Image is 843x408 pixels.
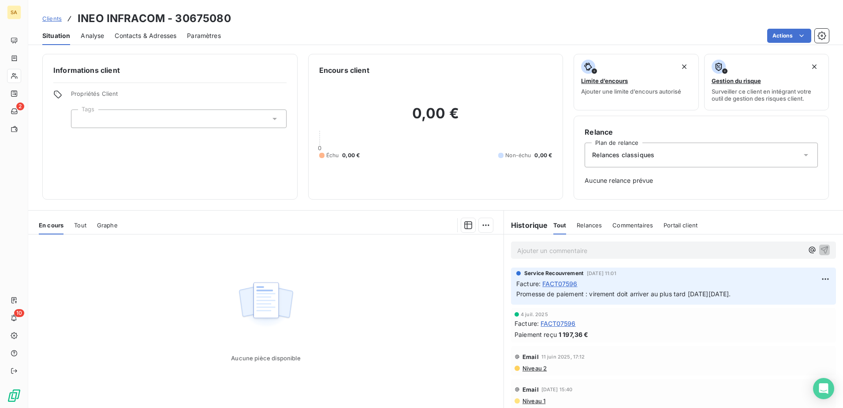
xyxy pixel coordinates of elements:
span: 0 [318,144,321,151]
img: Logo LeanPay [7,389,21,403]
span: Aucune pièce disponible [231,355,300,362]
span: Contacts & Adresses [115,31,176,40]
span: 10 [14,309,24,317]
span: Portail client [664,222,698,229]
span: Service Recouvrement [524,269,583,277]
span: [DATE] 11:01 [587,271,616,276]
span: Limite d’encours [581,77,628,84]
span: Situation [42,31,70,40]
span: Facture : [516,279,541,288]
input: Ajouter une valeur [78,115,86,123]
span: Clients [42,15,62,22]
span: FACT07596 [541,319,575,328]
span: Graphe [97,222,118,229]
span: FACT07596 [542,279,577,288]
h6: Encours client [319,65,369,76]
span: Propriétés Client [71,90,287,102]
span: Niveau 1 [522,397,545,404]
span: Commentaires [612,222,653,229]
span: [DATE] 15:40 [541,387,573,392]
span: Niveau 2 [522,365,547,372]
span: 11 juin 2025, 17:12 [541,354,585,359]
span: Facture : [515,319,539,328]
span: Relances [577,222,602,229]
button: Actions [767,29,811,43]
span: En cours [39,222,63,229]
span: Analyse [81,31,104,40]
h2: 0,00 € [319,105,552,131]
span: Promesse de paiement : virement doit arriver au plus tard [DATE][DATE]. [516,290,731,298]
h6: Historique [504,220,548,230]
button: Limite d’encoursAjouter une limite d’encours autorisé [574,54,698,110]
span: Gestion du risque [712,77,761,84]
span: Paramètres [187,31,221,40]
span: Email [522,386,539,393]
span: 1 197,36 € [559,330,589,339]
button: Gestion du risqueSurveiller ce client en intégrant votre outil de gestion des risques client. [704,54,829,110]
span: Ajouter une limite d’encours autorisé [581,88,681,95]
span: 2 [16,102,24,110]
div: Open Intercom Messenger [813,378,834,399]
span: Échu [326,151,339,159]
span: Non-échu [505,151,531,159]
a: Clients [42,14,62,23]
span: Email [522,353,539,360]
h6: Informations client [53,65,287,76]
span: Tout [74,222,86,229]
h6: Relance [585,127,818,137]
span: Relances classiques [592,151,654,159]
span: 4 juil. 2025 [521,312,548,317]
span: Paiement reçu [515,330,557,339]
img: Empty state [238,277,294,332]
span: 0,00 € [342,151,360,159]
span: Aucune relance prévue [585,176,818,185]
span: Surveiller ce client en intégrant votre outil de gestion des risques client. [712,88,821,102]
span: Tout [553,222,567,229]
div: SA [7,5,21,19]
h3: INEO INFRACOM - 30675080 [78,11,231,26]
span: 0,00 € [534,151,552,159]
